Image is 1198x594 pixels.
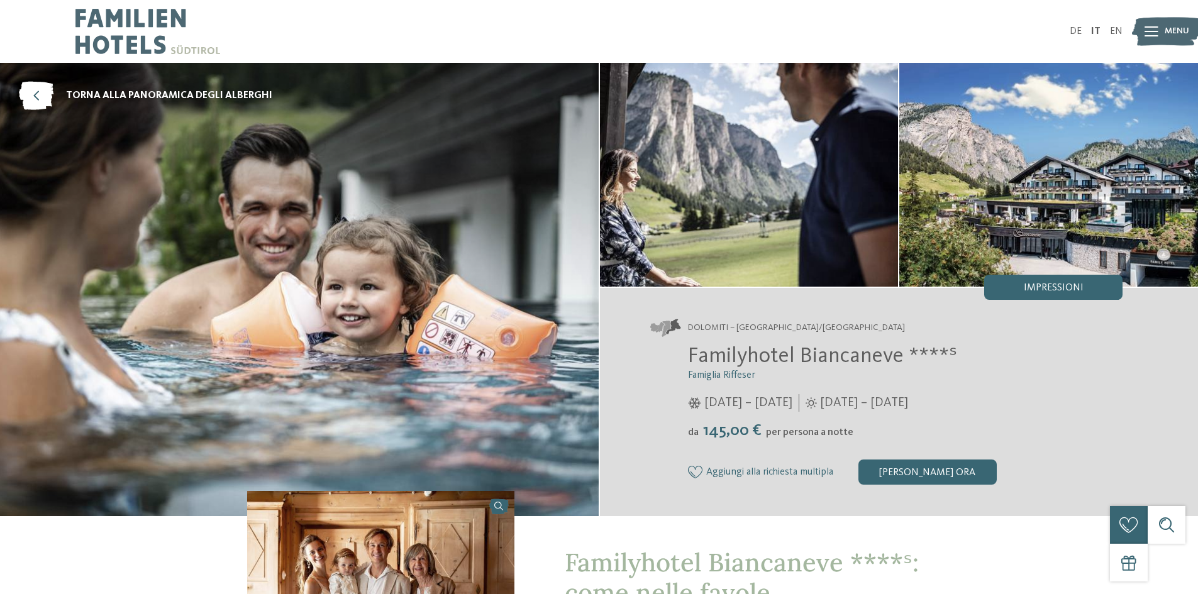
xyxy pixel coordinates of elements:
span: Famiglia Riffeser [688,370,755,380]
span: [DATE] – [DATE] [704,394,792,412]
span: Menu [1165,25,1189,38]
span: Familyhotel Biancaneve ****ˢ [688,345,957,367]
a: IT [1091,26,1101,36]
span: Impressioni [1024,283,1084,293]
i: Orari d'apertura estate [806,397,817,409]
a: EN [1110,26,1123,36]
div: [PERSON_NAME] ora [858,459,997,485]
img: Il nostro family hotel a Selva: una vacanza da favola [600,63,899,287]
span: [DATE] – [DATE] [820,394,908,412]
span: da [688,427,699,437]
span: per persona a notte [766,427,853,437]
img: Il nostro family hotel a Selva: una vacanza da favola [899,63,1198,287]
a: DE [1070,26,1082,36]
span: Aggiungi alla richiesta multipla [706,467,833,478]
span: torna alla panoramica degli alberghi [66,89,272,102]
i: Orari d'apertura inverno [688,397,701,409]
a: torna alla panoramica degli alberghi [19,82,272,110]
span: Dolomiti – [GEOGRAPHIC_DATA]/[GEOGRAPHIC_DATA] [688,322,905,334]
span: 145,00 € [700,422,765,439]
